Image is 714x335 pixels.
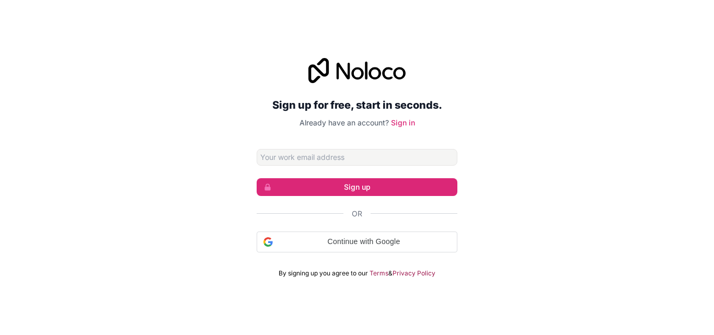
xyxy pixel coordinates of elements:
span: Already have an account? [300,118,389,127]
span: Or [352,209,362,219]
a: Privacy Policy [393,269,435,278]
input: Email address [257,149,457,166]
h2: Sign up for free, start in seconds. [257,96,457,114]
button: Sign up [257,178,457,196]
div: Continue with Google [257,232,457,252]
a: Terms [370,269,388,278]
span: By signing up you agree to our [279,269,368,278]
span: & [388,269,393,278]
a: Sign in [391,118,415,127]
span: Continue with Google [277,236,451,247]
